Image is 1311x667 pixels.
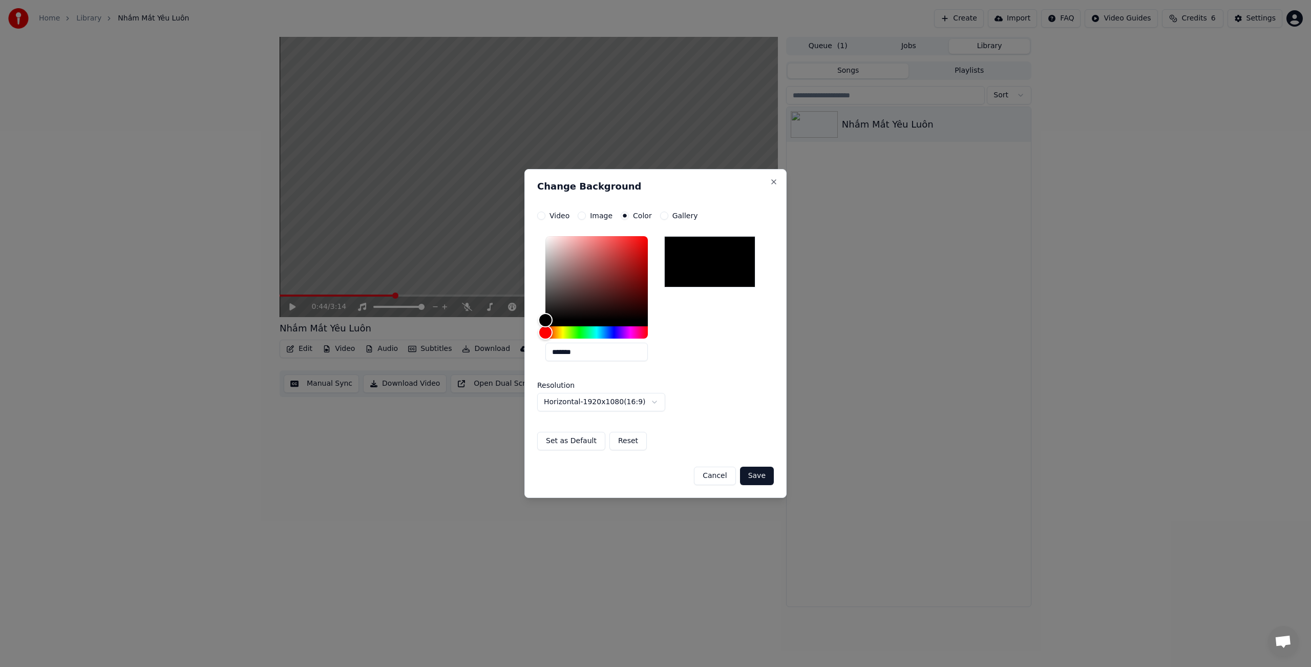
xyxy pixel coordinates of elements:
button: Set as Default [537,432,605,450]
div: Hue [545,326,648,339]
button: Save [740,467,774,485]
label: Video [549,212,569,219]
button: Cancel [694,467,735,485]
label: Color [633,212,652,219]
button: Reset [609,432,647,450]
label: Resolution [537,382,640,389]
label: Image [590,212,612,219]
div: Color [545,236,648,320]
h2: Change Background [537,182,774,191]
label: Gallery [672,212,698,219]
